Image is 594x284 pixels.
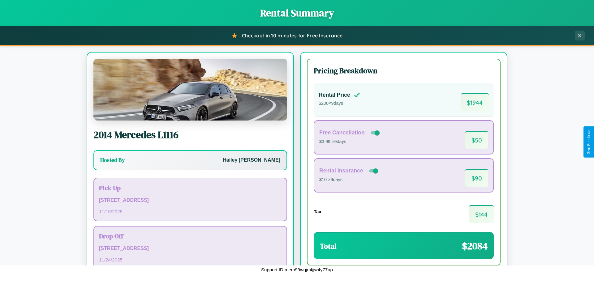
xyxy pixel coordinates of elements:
p: $10 × 9 days [319,176,379,184]
p: Support ID: mem99wqju4jjw4y77ap [261,265,333,274]
h3: Pick Up [99,183,282,192]
p: Hailey [PERSON_NAME] [223,156,280,165]
span: $ 2084 [462,239,488,253]
span: Checkout in 10 minutes for Free Insurance [242,32,342,39]
p: $3.99 × 9 days [319,138,381,146]
h4: Free Cancellation [319,129,365,136]
span: $ 90 [465,169,488,187]
span: $ 144 [469,205,494,223]
h3: Drop Off [99,231,282,240]
p: [STREET_ADDRESS] [99,244,282,253]
span: $ 1944 [461,93,489,111]
h4: Rental Price [319,92,350,98]
p: $ 200 × 9 days [319,100,360,108]
div: Give Feedback [587,129,591,155]
h3: Total [320,241,337,251]
p: [STREET_ADDRESS] [99,196,282,205]
h1: Rental Summary [6,6,588,20]
h3: Hosted By [100,156,125,164]
span: $ 50 [465,131,488,149]
h4: Tax [314,209,321,214]
p: 11 / 15 / 2025 [99,207,282,216]
h2: 2014 Mercedes L1116 [93,128,287,142]
h3: Pricing Breakdown [314,66,494,76]
img: Mercedes L1116 [93,59,287,121]
h4: Rental Insurance [319,167,363,174]
p: 11 / 24 / 2025 [99,256,282,264]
